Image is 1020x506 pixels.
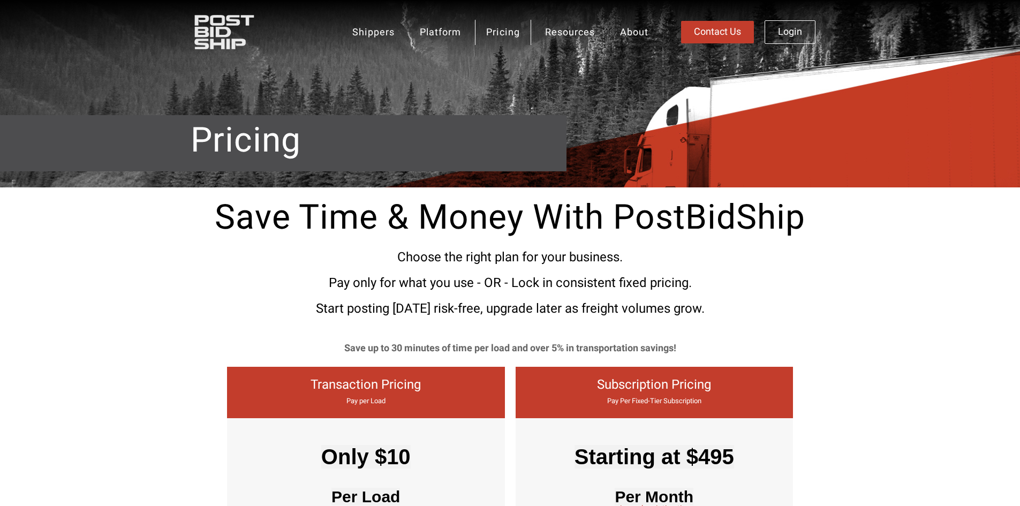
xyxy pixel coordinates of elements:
[341,20,406,45] a: Shippers
[778,27,802,37] span: Login
[765,20,815,44] a: Login
[607,396,701,406] span: Pay Per Fixed-Tier Subscription
[475,20,531,45] a: Pricing
[191,120,301,162] span: Pricing
[615,488,693,505] span: Per Month
[331,488,400,505] span: Per Load
[681,21,754,43] a: Contact Us
[194,251,826,315] h4: Choose the right plan for your business. Pay only for what you use - OR - Lock in consistent fixe...
[227,377,505,393] h2: Transaction Pricing
[609,20,660,45] a: About
[694,27,741,37] span: Contact Us
[346,396,386,406] span: Pay per Load
[575,445,734,469] span: Starting at $495
[344,341,676,356] b: Save up to 30 minutes of time per load and over 5% in transportation savings!
[534,20,606,45] a: Resources
[194,15,288,49] img: PostBidShip
[194,201,826,235] h1: Save Time & Money With PostBidShip
[516,377,794,393] h2: Subscription Pricing
[409,20,472,45] a: Platform
[321,445,411,469] span: Only $10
